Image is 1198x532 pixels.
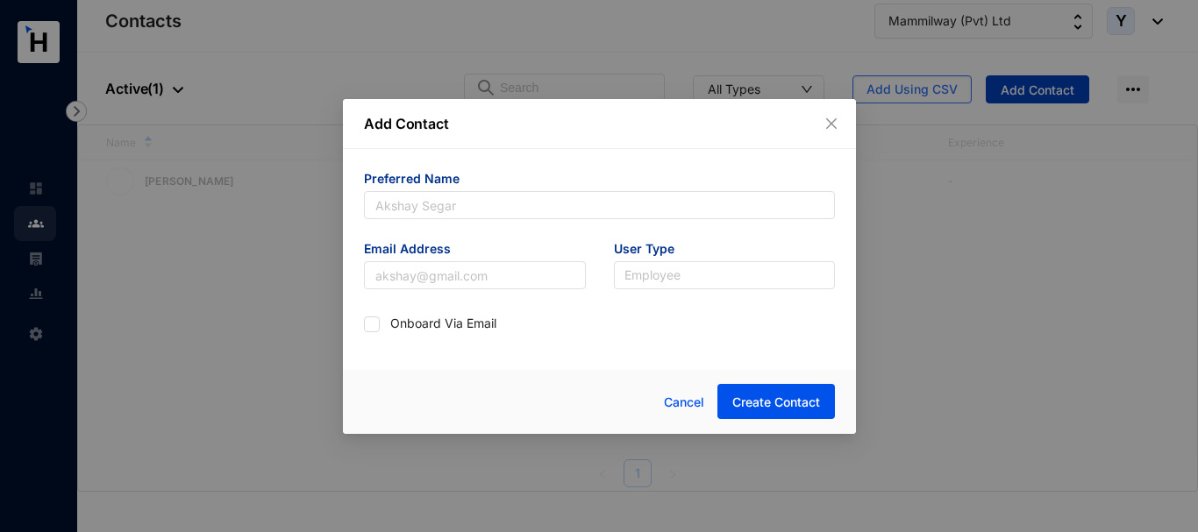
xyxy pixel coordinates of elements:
[390,315,496,334] p: Onboard Via Email
[364,191,835,219] input: Akshay Segar
[650,385,717,420] button: Cancel
[822,114,841,133] button: Close
[364,261,586,289] input: akshay@gmail.com
[663,393,703,412] span: Cancel
[364,170,835,191] span: Preferred Name
[731,394,819,411] span: Create Contact
[364,113,835,134] p: Add Contact
[717,384,834,419] button: Create Contact
[824,117,838,131] span: close
[364,240,586,261] span: Email Address
[613,240,835,261] span: User Type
